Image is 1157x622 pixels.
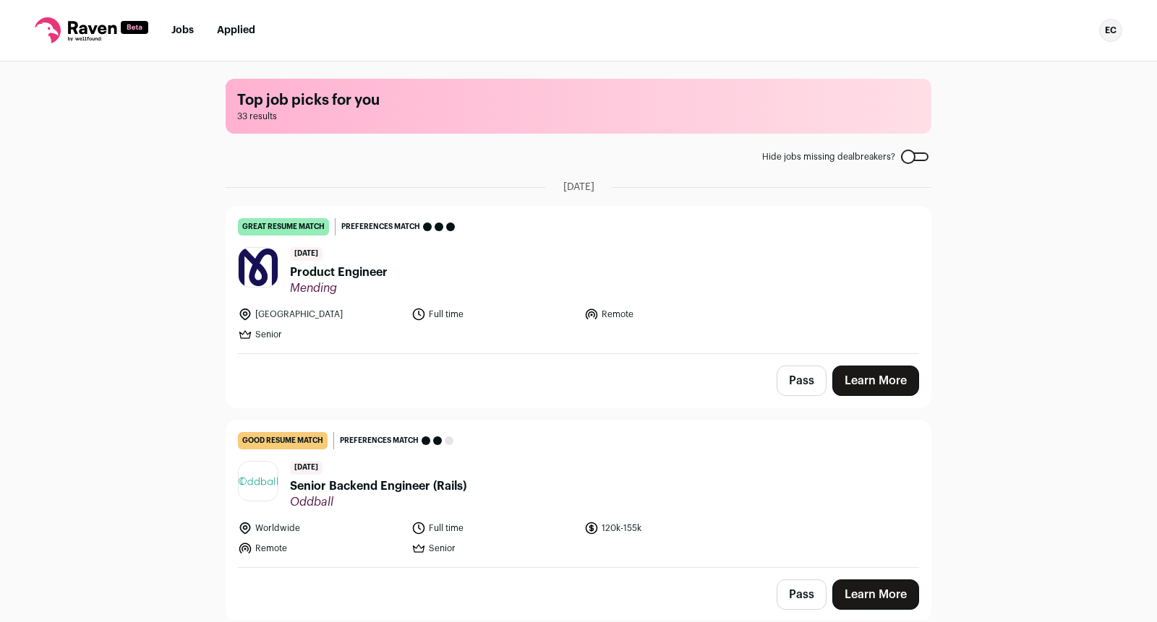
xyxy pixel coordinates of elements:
a: Jobs [171,25,194,35]
li: Full time [411,307,576,321]
span: Oddball [290,495,466,509]
button: Pass [777,579,827,610]
img: 539775d03b73de9bfa26f0db58307211b9837310077db06bd26a7e675c9ed3a5.png [239,249,278,286]
span: [DATE] [563,180,594,194]
li: [GEOGRAPHIC_DATA] [238,307,403,321]
div: great resume match [238,218,329,236]
div: good resume match [238,432,328,449]
span: [DATE] [290,247,323,261]
li: Senior [238,327,403,342]
span: Preferences match [341,220,420,234]
span: Mending [290,281,388,295]
button: Open dropdown [1099,19,1122,42]
li: Full time [411,521,576,535]
h1: Top job picks for you [237,90,920,111]
a: good resume match Preferences match [DATE] Senior Backend Engineer (Rails) Oddball Worldwide Full... [226,420,931,567]
span: Senior Backend Engineer (Rails) [290,478,466,495]
li: Remote [238,541,403,556]
li: 120k-155k [584,521,749,535]
li: Remote [584,307,749,321]
button: Pass [777,366,827,396]
li: Senior [411,541,576,556]
a: Learn More [832,579,919,610]
a: great resume match Preferences match [DATE] Product Engineer Mending [GEOGRAPHIC_DATA] Full time ... [226,207,931,353]
span: Product Engineer [290,264,388,281]
span: Hide jobs missing dealbreakers? [762,151,895,163]
span: [DATE] [290,461,323,475]
a: Applied [217,25,255,35]
span: Preferences match [340,433,419,448]
span: 33 results [237,111,920,122]
img: fb7a9237ec83a0eb1191efe8111ede3fc93430cfd1fed8274f77725f608d81ad [239,462,278,501]
div: EC [1099,19,1122,42]
li: Worldwide [238,521,403,535]
a: Learn More [832,366,919,396]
